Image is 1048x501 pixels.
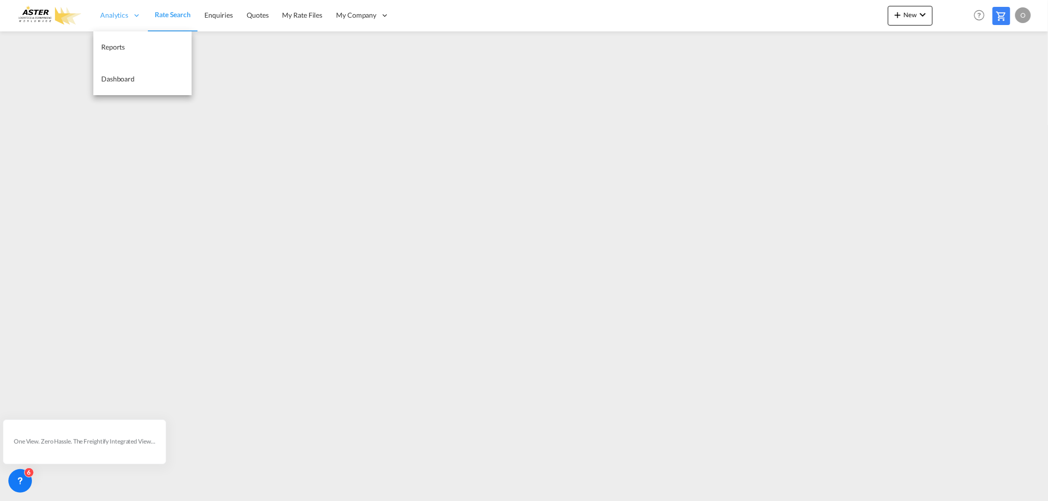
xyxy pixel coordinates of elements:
div: O [1015,7,1031,23]
md-icon: icon-chevron-down [917,9,929,21]
img: e3303e4028ba11efbf5f992c85cc34d8.png [15,4,81,26]
span: Enquiries [204,11,233,19]
a: Dashboard [93,63,192,95]
a: Reports [93,31,192,63]
div: Help [971,7,992,25]
span: Help [971,7,988,24]
span: Analytics [100,10,128,20]
span: My Rate Files [283,11,323,19]
button: icon-plus 400-fgNewicon-chevron-down [888,6,933,26]
md-icon: icon-plus 400-fg [892,9,904,21]
span: Quotes [247,11,268,19]
span: Reports [101,43,125,51]
span: Dashboard [101,75,135,83]
span: My Company [336,10,376,20]
span: New [892,11,929,19]
span: Rate Search [155,10,191,19]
